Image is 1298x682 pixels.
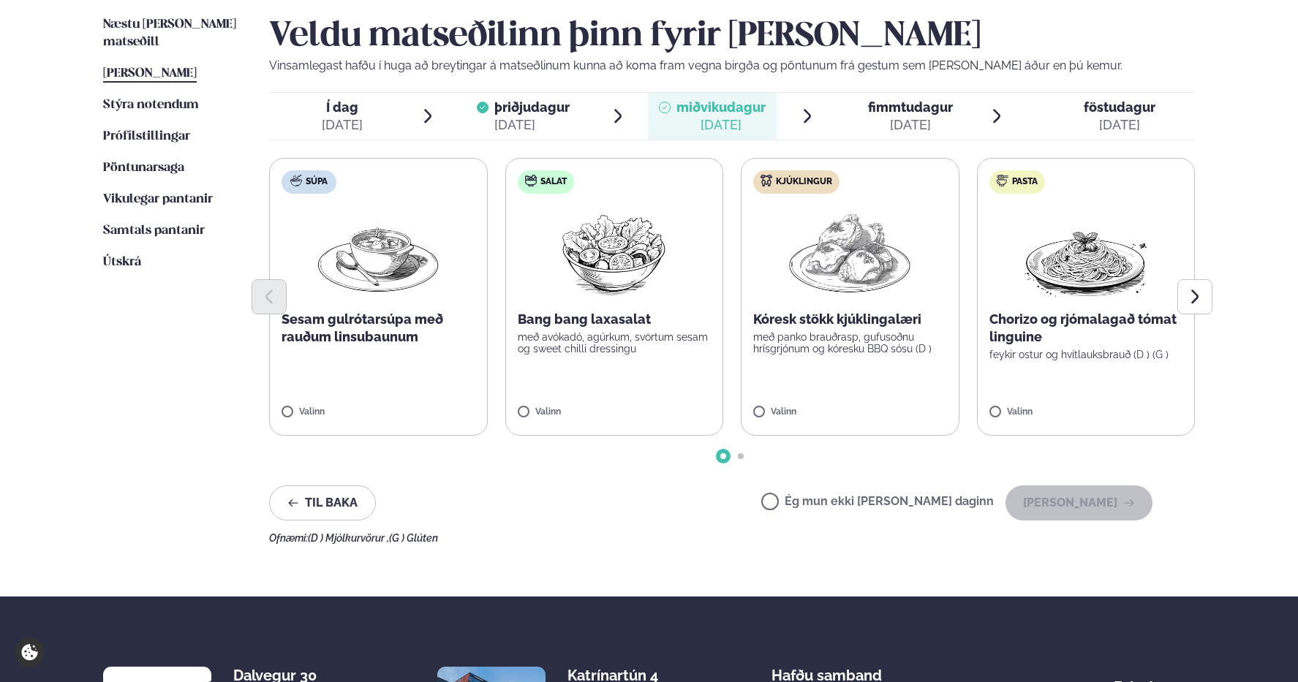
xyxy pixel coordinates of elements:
div: [DATE] [868,116,953,134]
a: [PERSON_NAME] [103,65,197,83]
img: salad.svg [525,175,537,186]
img: soup.svg [290,175,302,186]
a: Vikulegar pantanir [103,191,213,208]
button: Til baka [269,485,376,520]
span: Pasta [1012,176,1038,188]
a: Pöntunarsaga [103,159,184,177]
a: Útskrá [103,254,141,271]
span: fimmtudagur [868,99,953,115]
span: (G ) Glúten [389,532,438,544]
p: Bang bang laxasalat [518,311,712,328]
span: Í dag [322,99,363,116]
span: Kjúklingur [776,176,832,188]
div: [DATE] [322,116,363,134]
span: (D ) Mjólkurvörur , [308,532,389,544]
span: Næstu [PERSON_NAME] matseðill [103,18,236,48]
p: með panko brauðrasp, gufusoðnu hrísgrjónum og kóresku BBQ sósu (D ) [753,331,947,355]
h2: Veldu matseðilinn þinn fyrir [PERSON_NAME] [269,16,1195,57]
button: Previous slide [252,279,287,314]
span: Súpa [306,176,328,188]
div: [DATE] [494,116,570,134]
span: Go to slide 2 [738,453,744,459]
span: [PERSON_NAME] [103,67,197,80]
div: Ofnæmi: [269,532,1195,544]
button: Next slide [1177,279,1212,314]
span: Salat [540,176,567,188]
p: feykir ostur og hvítlauksbrauð (D ) (G ) [989,349,1183,360]
p: Chorizo og rjómalagað tómat linguine [989,311,1183,346]
span: Prófílstillingar [103,130,190,143]
a: Stýra notendum [103,96,199,114]
p: með avókadó, agúrkum, svörtum sesam og sweet chilli dressingu [518,331,712,355]
a: Prófílstillingar [103,128,190,145]
span: Go to slide 1 [720,453,726,459]
a: Samtals pantanir [103,222,205,240]
button: [PERSON_NAME] [1005,485,1152,520]
span: Vikulegar pantanir [103,193,213,205]
span: miðvikudagur [676,99,766,115]
p: Sesam gulrótarsúpa með rauðum linsubaunum [282,311,475,346]
div: [DATE] [676,116,766,134]
a: Næstu [PERSON_NAME] matseðill [103,16,240,51]
div: [DATE] [1084,116,1155,134]
span: Stýra notendum [103,99,199,111]
img: Salad.png [549,205,679,299]
img: chicken.svg [761,175,772,186]
img: pasta.svg [997,175,1008,186]
p: Vinsamlegast hafðu í huga að breytingar á matseðlinum kunna að koma fram vegna birgða og pöntunum... [269,57,1195,75]
a: Cookie settings [15,637,45,667]
span: föstudagur [1084,99,1155,115]
p: Kóresk stökk kjúklingalæri [753,311,947,328]
img: Soup.png [314,205,442,299]
img: Spagetti.png [1022,205,1150,299]
span: Samtals pantanir [103,224,205,237]
span: Pöntunarsaga [103,162,184,174]
span: Útskrá [103,256,141,268]
img: Chicken-thighs.png [785,205,914,299]
span: þriðjudagur [494,99,570,115]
